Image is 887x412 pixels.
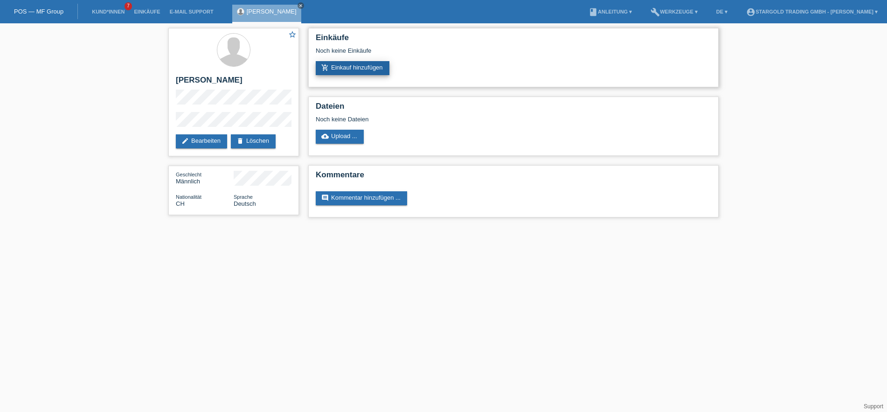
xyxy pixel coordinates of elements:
[316,61,389,75] a: add_shopping_cartEinkauf hinzufügen
[316,116,601,123] div: Noch keine Dateien
[176,200,185,207] span: Schweiz
[316,191,407,205] a: commentKommentar hinzufügen ...
[176,76,291,90] h2: [PERSON_NAME]
[589,7,598,17] i: book
[176,194,201,200] span: Nationalität
[247,8,297,15] a: [PERSON_NAME]
[14,8,63,15] a: POS — MF Group
[584,9,637,14] a: bookAnleitung ▾
[646,9,702,14] a: buildWerkzeuge ▾
[316,47,711,61] div: Noch keine Einkäufe
[321,194,329,202] i: comment
[651,7,660,17] i: build
[234,194,253,200] span: Sprache
[125,2,132,10] span: 7
[236,137,244,145] i: delete
[176,134,227,148] a: editBearbeiten
[288,30,297,39] i: star_border
[298,3,303,8] i: close
[298,2,304,9] a: close
[316,170,711,184] h2: Kommentare
[129,9,165,14] a: Einkäufe
[181,137,189,145] i: edit
[176,171,234,185] div: Männlich
[316,130,364,144] a: cloud_uploadUpload ...
[231,134,276,148] a: deleteLöschen
[288,30,297,40] a: star_border
[316,102,711,116] h2: Dateien
[316,33,711,47] h2: Einkäufe
[321,64,329,71] i: add_shopping_cart
[712,9,732,14] a: DE ▾
[87,9,129,14] a: Kund*innen
[746,7,755,17] i: account_circle
[321,133,329,140] i: cloud_upload
[741,9,882,14] a: account_circleStargold Trading GmbH - [PERSON_NAME] ▾
[864,403,883,410] a: Support
[176,172,201,177] span: Geschlecht
[165,9,218,14] a: E-Mail Support
[234,200,256,207] span: Deutsch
